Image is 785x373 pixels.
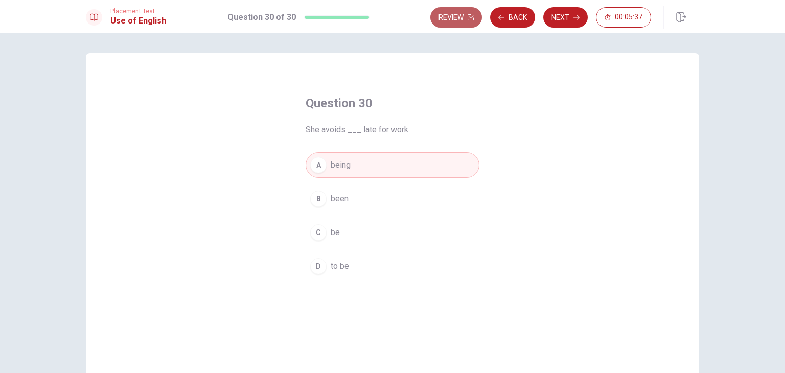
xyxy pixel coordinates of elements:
[543,7,588,28] button: Next
[306,95,479,111] h4: Question 30
[331,159,351,171] span: being
[110,15,166,27] h1: Use of English
[615,13,642,21] span: 00:05:37
[227,11,296,24] h1: Question 30 of 30
[331,226,340,239] span: be
[310,157,327,173] div: A
[430,7,482,28] button: Review
[306,220,479,245] button: Cbe
[331,260,349,272] span: to be
[110,8,166,15] span: Placement Test
[310,258,327,274] div: D
[306,253,479,279] button: Dto be
[306,124,479,136] span: She avoids ___ late for work.
[490,7,535,28] button: Back
[596,7,651,28] button: 00:05:37
[306,186,479,212] button: Bbeen
[310,224,327,241] div: C
[331,193,349,205] span: been
[306,152,479,178] button: Abeing
[310,191,327,207] div: B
